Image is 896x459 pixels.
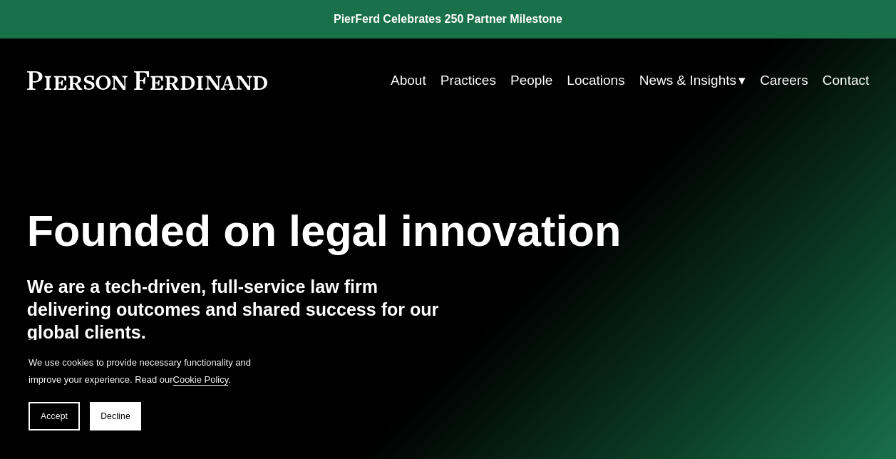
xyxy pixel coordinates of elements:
button: Accept [29,402,80,430]
a: Practices [441,67,496,94]
button: Decline [90,402,141,430]
p: We use cookies to provide necessary functionality and improve your experience. Read our . [29,354,257,388]
span: Accept [41,411,68,421]
a: Locations [567,67,624,94]
span: News & Insights [639,68,736,93]
a: Contact [823,67,869,94]
a: Cookie Policy [173,374,229,385]
h1: Founded on legal innovation [27,206,729,256]
h4: We are a tech-driven, full-service law firm delivering outcomes and shared success for our global... [27,276,448,344]
a: folder dropdown [639,67,746,94]
a: People [510,67,552,94]
section: Cookie banner [14,340,271,445]
a: About [391,67,426,94]
span: Decline [101,411,130,421]
a: Careers [760,67,808,94]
